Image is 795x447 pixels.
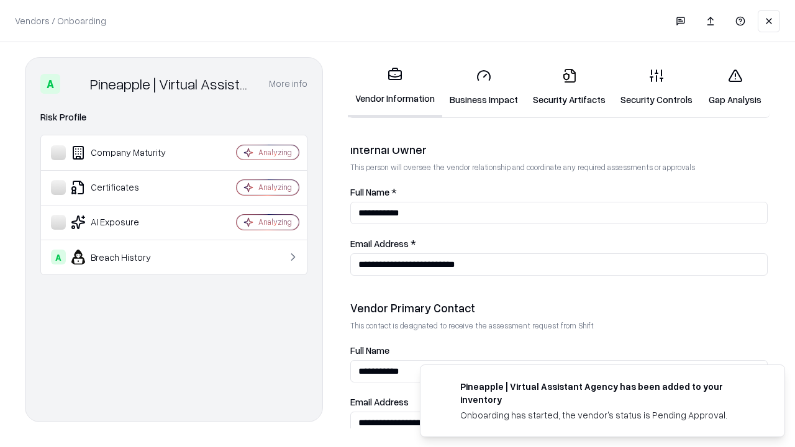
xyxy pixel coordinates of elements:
label: Full Name [350,346,768,355]
div: Onboarding has started, the vendor's status is Pending Approval. [460,409,755,422]
label: Email Address [350,397,768,407]
div: A [40,74,60,94]
a: Business Impact [442,58,525,116]
p: This person will oversee the vendor relationship and coordinate any required assessments or appro... [350,162,768,173]
div: Pineapple | Virtual Assistant Agency has been added to your inventory [460,380,755,406]
a: Security Artifacts [525,58,613,116]
div: Company Maturity [51,145,199,160]
label: Full Name * [350,187,768,197]
div: Vendor Primary Contact [350,300,768,315]
div: Pineapple | Virtual Assistant Agency [90,74,254,94]
a: Security Controls [613,58,700,116]
p: This contact is designated to receive the assessment request from Shift [350,320,768,331]
img: Pineapple | Virtual Assistant Agency [65,74,85,94]
div: Risk Profile [40,110,307,125]
div: Analyzing [258,182,292,192]
div: Analyzing [258,217,292,227]
div: Breach History [51,250,199,264]
div: A [51,250,66,264]
a: Gap Analysis [700,58,770,116]
div: AI Exposure [51,215,199,230]
button: More info [269,73,307,95]
div: Certificates [51,180,199,195]
p: Vendors / Onboarding [15,14,106,27]
img: trypineapple.com [435,380,450,395]
div: Internal Owner [350,142,768,157]
a: Vendor Information [348,57,442,117]
div: Analyzing [258,147,292,158]
label: Email Address * [350,239,768,248]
